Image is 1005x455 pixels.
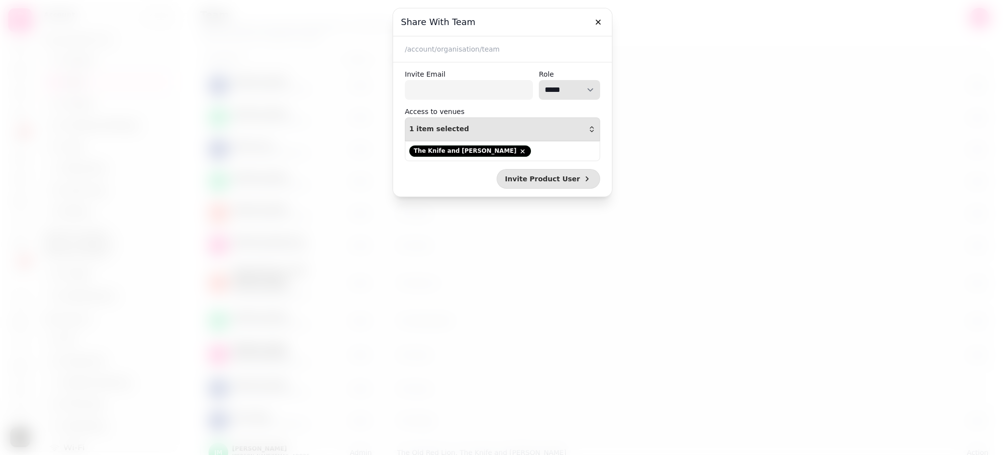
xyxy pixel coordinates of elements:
h3: Share With Team [401,16,604,28]
button: 1 item selected [405,117,600,141]
label: Role [539,68,600,80]
label: Invite Email [405,68,533,80]
p: /account/organisation/team [405,44,600,54]
label: Access to venues [405,106,464,117]
button: Invite Product User [497,169,600,189]
span: 1 item selected [409,125,469,133]
span: Invite Product User [505,175,580,182]
div: The Knife and [PERSON_NAME] [409,145,531,157]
